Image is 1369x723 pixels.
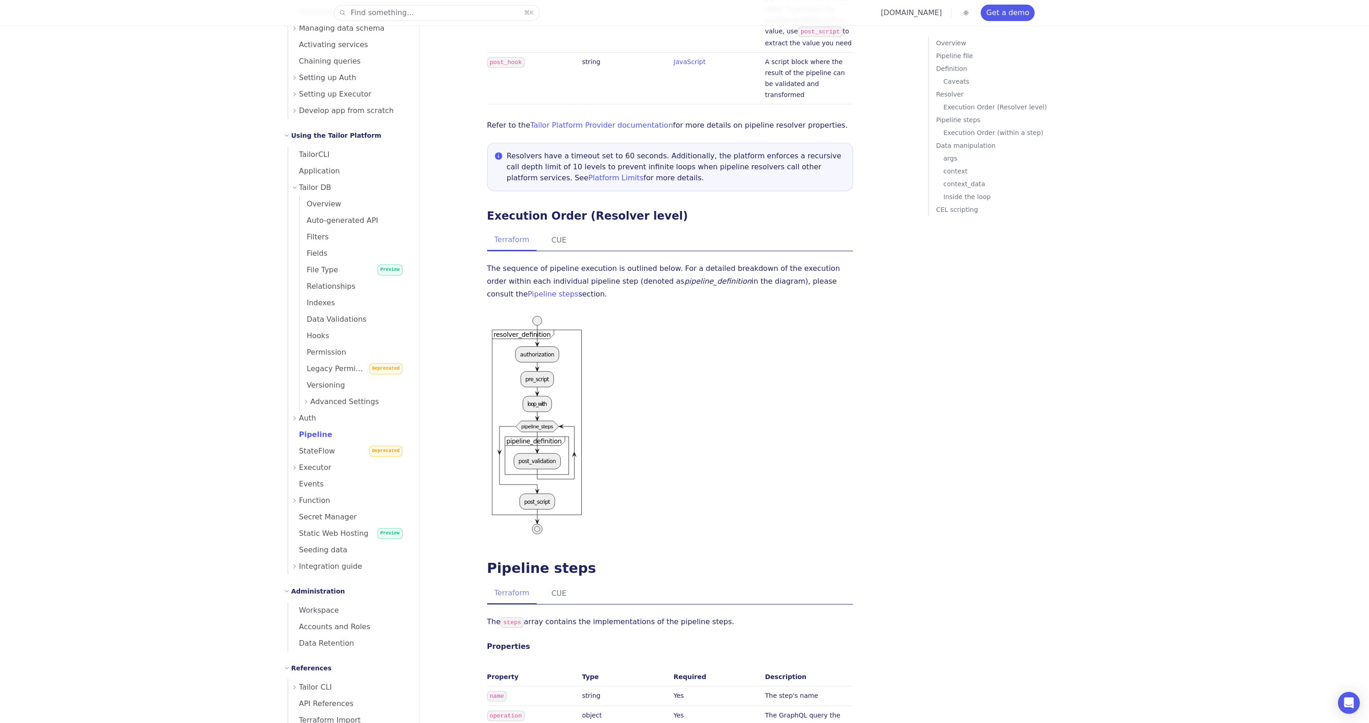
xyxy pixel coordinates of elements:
[299,104,394,117] span: Develop app from scratch
[527,401,547,408] text: loop_with
[487,711,525,721] code: operation
[487,119,853,132] p: Refer to the for more details on pipeline resolver properties.
[299,494,330,507] span: Function
[288,602,408,619] a: Workspace
[944,152,1093,165] a: args
[300,200,341,208] span: Overview
[369,363,402,374] span: Deprecated
[377,264,402,275] span: Preview
[299,22,385,35] span: Managing data schema
[288,167,340,175] span: Application
[288,447,335,455] span: StateFlow
[936,37,1093,49] p: Overview
[944,165,1093,178] a: context
[961,7,972,18] button: Toggle dark mode
[798,27,843,37] code: post_script
[288,696,408,712] a: API References
[487,615,853,629] p: The array contains the implementations of the pipeline steps.
[288,635,408,652] a: Data Retention
[670,686,762,706] td: Yes
[299,88,371,101] span: Setting up Executor
[288,509,408,525] a: Secret Manager
[300,364,375,373] span: Legacy Permission
[288,513,357,521] span: Secret Manager
[524,9,530,16] kbd: ⌘
[299,71,356,84] span: Setting up Auth
[299,461,332,474] span: Executor
[936,113,1093,126] a: Pipeline steps
[377,528,402,539] span: Preview
[936,203,1093,216] a: CEL scripting
[300,229,408,245] a: Filters
[291,586,345,597] h2: Administration
[288,53,408,70] a: Chaining queries
[300,212,408,229] a: Auto-generated API
[288,480,324,488] span: Events
[588,173,644,182] a: Platform Limits
[530,121,673,129] a: Tailor Platform Provider documentation
[300,315,367,324] span: Data Validations
[288,619,408,635] a: Accounts and Roles
[300,344,408,361] a: Permission
[684,277,752,286] em: pipeline_definition
[944,75,1093,88] a: Caveats
[288,606,339,615] span: Workspace
[487,668,579,686] th: Property
[300,348,346,356] span: Permission
[300,232,329,241] span: Filters
[544,230,574,251] button: CUE
[579,686,670,706] td: string
[506,437,562,445] text: pipeline_definition
[291,663,332,674] h2: References
[544,583,574,604] button: CUE
[300,282,356,291] span: Relationships
[300,331,329,340] span: Hooks
[288,426,408,443] a: Pipeline
[762,686,853,706] td: The step's name
[487,57,525,68] code: post_hook
[334,5,539,20] button: Find something...⌘K
[936,139,1093,152] p: Data manipulation
[300,249,327,258] span: Fields
[300,298,335,307] span: Indexes
[288,545,348,554] span: Seeding data
[487,230,537,251] button: Terraform
[507,151,845,183] div: Resolvers have a timeout set to 60 seconds. Additionally, the platform enforces a recursive call ...
[288,622,370,631] span: Accounts and Roles
[936,62,1093,75] a: Definition
[288,525,408,542] a: Static Web HostingPreview
[300,361,408,377] a: Legacy PermissionDeprecated
[300,295,408,311] a: Indexes
[288,443,408,459] a: StateFlowDeprecated
[487,583,537,604] button: Terraform
[300,245,408,262] a: Fields
[300,377,408,394] a: Versioning
[762,53,853,104] td: A script block where the result of the pipeline can be validated and transformed
[487,210,688,222] a: Execution Order (Resolver level)
[936,49,1093,62] p: Pipeline file
[881,8,942,17] a: [DOMAIN_NAME]
[300,311,408,328] a: Data Validations
[525,377,549,383] text: pre_script
[299,560,362,573] span: Integration guide
[521,424,553,430] text: pipeline_steps
[494,331,551,338] text: resolver_definition
[981,5,1035,21] a: Get a demo
[944,126,1093,139] a: Execution Order (within a step)
[944,101,1093,113] p: Execution Order (Resolver level)
[579,668,670,686] th: Type
[944,178,1093,190] p: context_data
[670,668,762,686] th: Required
[936,88,1093,101] a: Resolver
[944,190,1093,203] a: Inside the loop
[487,560,596,576] a: Pipeline steps
[300,196,408,212] a: Overview
[487,262,853,301] p: The sequence of pipeline execution is outlined below. For a detailed breakdown of the execution o...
